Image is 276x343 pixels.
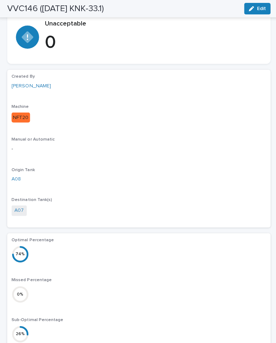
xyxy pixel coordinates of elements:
[11,237,54,241] span: Optimal Percentage
[11,249,29,257] div: 74 %
[45,32,260,54] p: 0
[11,104,29,108] span: Machine
[11,112,30,122] div: NFT20
[243,3,269,14] button: Edit
[11,167,34,171] span: Origin Tank
[11,276,51,280] span: Missed Percentage
[11,289,29,296] div: 0 %
[11,82,51,90] a: [PERSON_NAME]
[11,137,54,141] span: Manual or Automatic
[7,4,103,14] h2: VVC146 ([DATE] KNK-33.1)
[11,74,34,78] span: Created By
[14,206,24,213] a: A07
[11,145,264,152] p: -
[11,174,21,182] a: A08
[11,197,52,201] span: Destination Tank(s)
[11,329,29,336] div: 26 %
[11,316,63,320] span: Sub-Optimal Percentage
[45,20,260,28] p: Unacceptable
[255,6,264,11] span: Edit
